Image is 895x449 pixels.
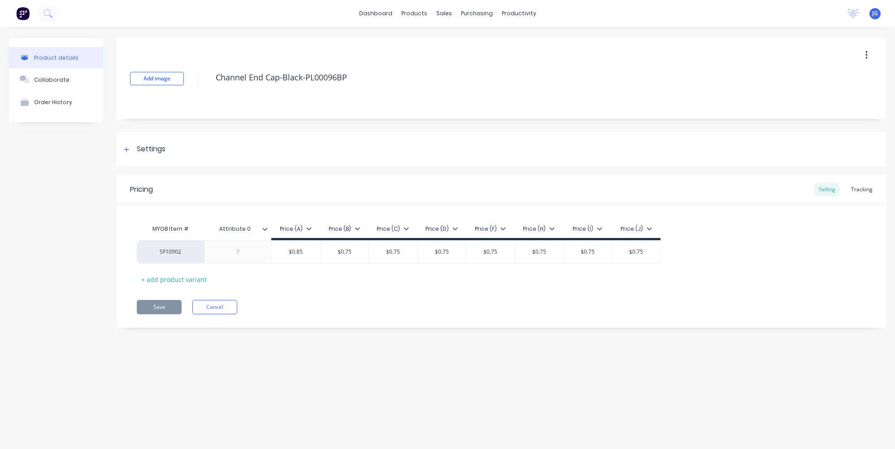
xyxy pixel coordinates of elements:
[34,76,70,83] div: Collaborate
[34,54,78,61] div: Product details
[573,225,602,233] div: Price (I)
[475,225,506,233] div: Price (F)
[130,72,184,85] button: Add image
[211,67,805,88] textarea: Channel End Cap-Black-PL00096BP
[466,241,515,263] div: $0.75
[16,7,30,20] img: Factory
[329,225,360,233] div: Price (B)
[432,7,456,20] div: sales
[204,220,271,238] div: Attribute 0
[564,241,612,263] div: $0.75
[621,225,652,233] div: Price (J)
[9,91,103,113] button: Order History
[280,225,312,233] div: Price (A)
[137,144,165,155] div: Settings
[34,99,72,106] div: Order History
[137,220,204,238] div: MYOB Item #
[456,7,497,20] div: purchasing
[369,241,417,263] div: $0.75
[377,225,409,233] div: Price (C)
[321,241,369,263] div: $0.75
[9,68,103,91] button: Collaborate
[355,7,397,20] a: dashboard
[847,183,877,196] div: Tracking
[137,300,182,314] button: Save
[137,273,211,286] div: + add product variant
[130,184,153,195] div: Pricing
[146,248,195,256] div: SF10902
[497,7,541,20] div: productivity
[613,241,660,263] div: $0.75
[523,225,555,233] div: Price (H)
[418,241,466,263] div: $0.75
[9,47,103,68] button: Product details
[272,241,320,263] div: $0.85
[137,240,660,264] div: SF10902$0.85$0.75$0.75$0.75$0.75$0.75$0.75$0.75
[397,7,432,20] div: products
[192,300,237,314] button: Cancel
[814,183,840,196] div: Selling
[872,9,878,18] span: JG
[515,241,564,263] div: $0.75
[426,225,458,233] div: Price (D)
[204,218,266,240] div: Attribute 0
